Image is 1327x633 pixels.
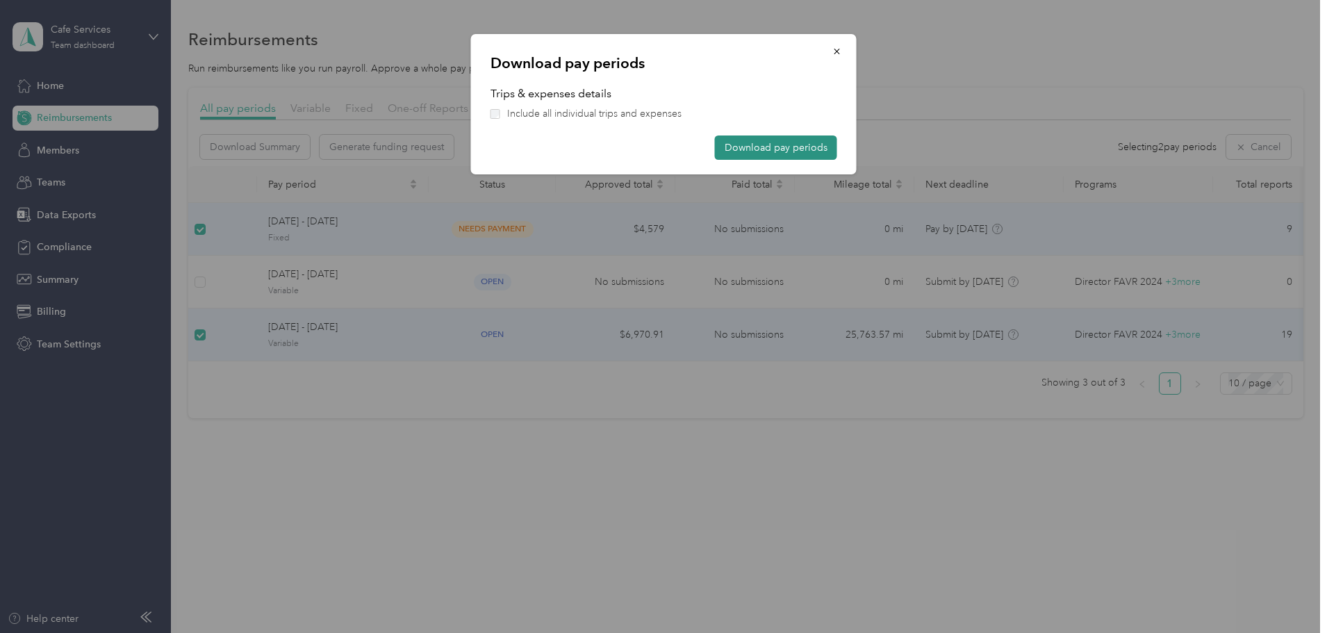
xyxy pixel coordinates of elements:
[491,54,837,73] p: Download pay periods
[491,85,837,102] p: Trips & expenses details
[507,106,682,121] span: Include all individual trips and expenses
[715,135,837,160] button: Download pay periods
[491,109,500,119] input: Include all individual trips and expenses
[1249,555,1327,633] iframe: Everlance-gr Chat Button Frame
